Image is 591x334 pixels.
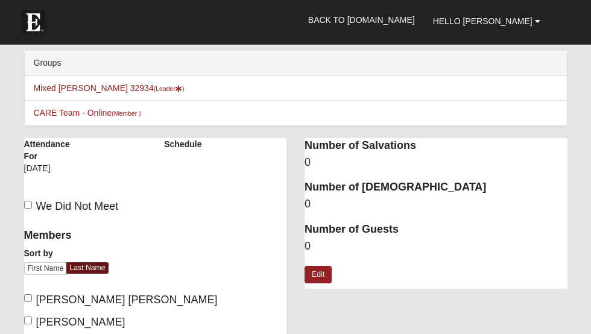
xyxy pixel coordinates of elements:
dd: 0 [305,155,567,171]
div: Groups [25,51,567,76]
a: Mixed [PERSON_NAME] 32934(Leader) [34,83,185,93]
label: Attendance For [24,138,76,162]
a: First Name [24,262,68,275]
input: [PERSON_NAME] [PERSON_NAME] [24,294,32,302]
small: (Leader ) [154,85,185,92]
span: [PERSON_NAME] [PERSON_NAME] [36,294,218,306]
span: We Did Not Meet [36,200,119,212]
dt: Number of Guests [305,222,567,238]
input: We Did Not Meet [24,201,32,209]
dt: Number of Salvations [305,138,567,154]
h4: Members [24,229,287,242]
img: Eleven22 logo [21,10,45,34]
dd: 0 [305,239,567,254]
dt: Number of [DEMOGRAPHIC_DATA] [305,180,567,195]
a: CARE Team - Online(Member ) [34,108,141,118]
a: Edit [305,266,332,283]
dd: 0 [305,197,567,212]
span: Hello [PERSON_NAME] [433,16,533,26]
div: [DATE] [24,162,76,183]
a: Hello [PERSON_NAME] [424,6,549,36]
a: Back to [DOMAIN_NAME] [299,5,424,35]
label: Sort by [24,247,53,259]
small: (Member ) [112,110,141,117]
a: Last Name [66,262,108,274]
label: Schedule [164,138,201,150]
